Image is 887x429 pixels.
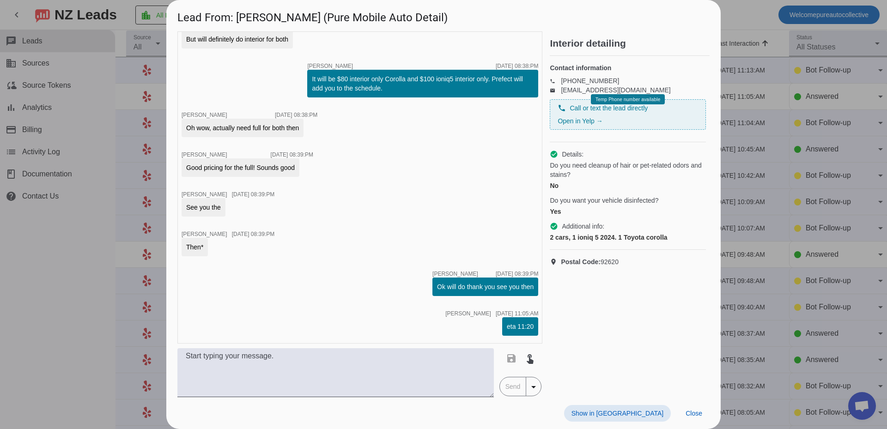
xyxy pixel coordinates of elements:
strong: Postal Code: [561,258,601,266]
span: [PERSON_NAME] [182,112,227,118]
mat-icon: arrow_drop_down [528,381,539,393]
mat-icon: touch_app [524,353,535,364]
mat-icon: location_on [550,258,561,266]
h4: Contact information [550,63,706,73]
div: [DATE] 08:39:PM [232,231,274,237]
div: 2 cars, 1 ioniq 5 2024. 1 Toyota corolla [550,233,706,242]
span: [PERSON_NAME] [182,191,227,198]
button: Show in [GEOGRAPHIC_DATA] [564,405,671,422]
a: [PHONE_NUMBER] [561,77,619,85]
mat-icon: phone [558,104,566,112]
div: It will be $80 interior only Corolla and $100 ioniq5 interior only. Prefect will add you to the s... [312,74,534,93]
span: [PERSON_NAME] [182,151,227,158]
div: But will definitely do interior for both [186,35,288,44]
span: [PERSON_NAME] [432,271,478,277]
div: [DATE] 08:39:PM [271,152,313,157]
div: [DATE] 08:38:PM [275,112,317,118]
span: Show in [GEOGRAPHIC_DATA] [571,410,663,417]
div: [DATE] 08:39:PM [232,192,274,197]
a: [EMAIL_ADDRESS][DOMAIN_NAME] [561,86,670,94]
span: Call or text the lead directly [570,103,648,113]
span: 92620 [561,257,619,266]
div: Yes [550,207,706,216]
div: [DATE] 08:38:PM [496,63,538,69]
div: [DATE] 11:05:AM [496,311,538,316]
span: Do you want your vehicle disinfected? [550,196,658,205]
span: Close [686,410,702,417]
button: Close [678,405,710,422]
mat-icon: email [550,88,561,92]
mat-icon: check_circle [550,222,558,230]
span: [PERSON_NAME] [307,63,353,69]
mat-icon: check_circle [550,150,558,158]
span: [PERSON_NAME] [182,231,227,237]
div: No [550,181,706,190]
span: Temp Phone number available [595,97,660,102]
div: [DATE] 08:39:PM [496,271,538,277]
span: Do you need cleanup of hair or pet-related odors and stains? [550,161,706,179]
div: Good pricing for the full! Sounds good [186,163,295,172]
a: Open in Yelp → [558,117,602,125]
div: eta 11:20 [507,322,534,331]
mat-icon: phone [550,79,561,83]
div: Oh wow, actually need full for both then [186,123,299,133]
span: [PERSON_NAME] [445,311,491,316]
h2: Interior detailing [550,39,710,48]
div: See you the [186,203,221,212]
span: Additional info: [562,222,604,231]
div: Then* [186,242,203,252]
div: Ok will do thank you see you then [437,282,534,291]
span: Details: [562,150,583,159]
